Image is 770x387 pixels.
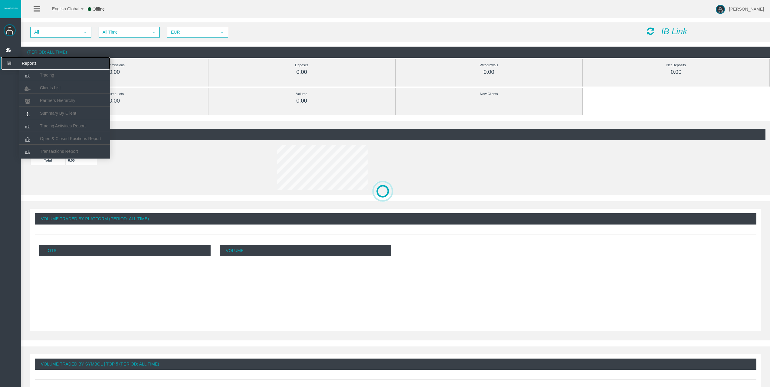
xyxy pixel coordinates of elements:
[409,62,569,69] div: Withdrawals
[19,146,110,157] a: Transactions Report
[35,359,756,370] div: Volume Traded By Symbol | Top 5 (Period: All Time)
[40,98,75,103] span: Partners Hierarchy
[151,30,156,35] span: select
[21,47,770,58] div: (Period: All Time)
[35,69,194,76] div: 0.00
[31,155,66,165] td: Total
[596,69,756,76] div: 0.00
[35,62,194,69] div: Commissions
[99,28,148,37] span: All Time
[40,149,78,154] span: Transactions Report
[40,85,61,90] span: Clients List
[35,90,194,97] div: Volume Lots
[26,129,765,140] div: (Period: All Time)
[222,69,382,76] div: 0.00
[596,62,756,69] div: Net Deposits
[661,27,687,36] i: IB Link
[40,123,86,128] span: Trading Activities Report
[222,97,382,104] div: 0.00
[19,133,110,144] a: Open & Closed Positions Report
[716,5,725,14] img: user-image
[1,57,110,70] a: Reports
[40,111,76,116] span: Summary By Client
[35,213,756,225] div: Volume Traded By Platform (Period: All Time)
[31,28,80,37] span: All
[19,70,110,80] a: Trading
[44,6,79,11] span: English Global
[93,7,105,11] span: Offline
[35,97,194,104] div: 0.00
[729,7,764,11] span: [PERSON_NAME]
[220,245,391,256] p: Volume
[19,95,110,106] a: Partners Hierarchy
[409,90,569,97] div: New Clients
[19,120,110,131] a: Trading Activities Report
[19,108,110,119] a: Summary By Client
[83,30,88,35] span: select
[66,155,97,165] td: 0.00
[17,57,77,70] span: Reports
[39,245,211,256] p: Lots
[19,82,110,93] a: Clients List
[647,27,654,35] i: Reload Dashboard
[222,62,382,69] div: Deposits
[40,73,54,77] span: Trading
[409,69,569,76] div: 0.00
[3,7,18,9] img: logo.svg
[220,30,224,35] span: select
[168,28,217,37] span: EUR
[222,90,382,97] div: Volume
[40,136,101,141] span: Open & Closed Positions Report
